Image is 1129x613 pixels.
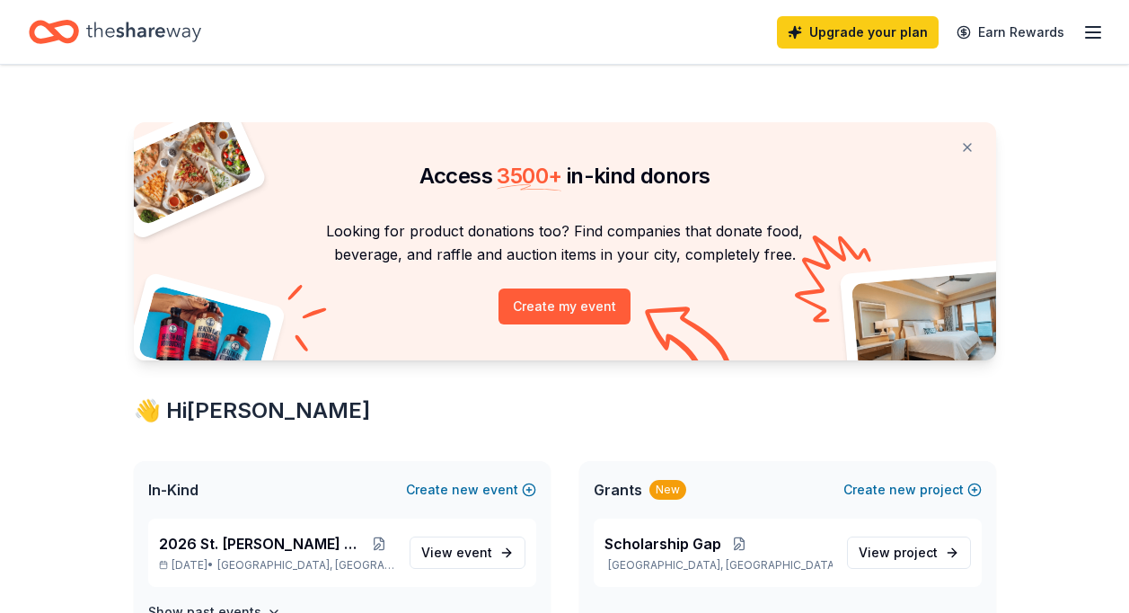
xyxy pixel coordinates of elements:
a: Earn Rewards [946,16,1075,49]
span: View [421,542,492,564]
p: [DATE] • [159,558,395,573]
span: Grants [594,479,642,501]
span: View [859,542,938,564]
button: Createnewevent [406,479,536,501]
button: Createnewproject [843,479,982,501]
span: 2026 St. [PERSON_NAME] Auction [159,533,365,555]
span: new [889,479,916,501]
span: 3500 + [497,163,561,189]
p: [GEOGRAPHIC_DATA], [GEOGRAPHIC_DATA] [604,558,833,573]
span: event [456,545,492,560]
p: Looking for product donations too? Find companies that donate food, beverage, and raffle and auct... [155,219,975,267]
img: Pizza [113,111,253,227]
span: [GEOGRAPHIC_DATA], [GEOGRAPHIC_DATA] [217,558,394,573]
span: new [452,479,479,501]
span: Access in-kind donors [419,163,710,189]
button: Create my event [498,289,631,324]
div: New [649,480,686,500]
a: Upgrade your plan [777,16,939,49]
img: Curvy arrow [645,306,735,374]
a: View project [847,537,971,569]
span: project [894,545,938,560]
a: Home [29,11,201,53]
a: View event [410,537,525,569]
span: In-Kind [148,479,198,501]
div: 👋 Hi [PERSON_NAME] [134,396,996,425]
span: Scholarship Gap [604,533,721,555]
